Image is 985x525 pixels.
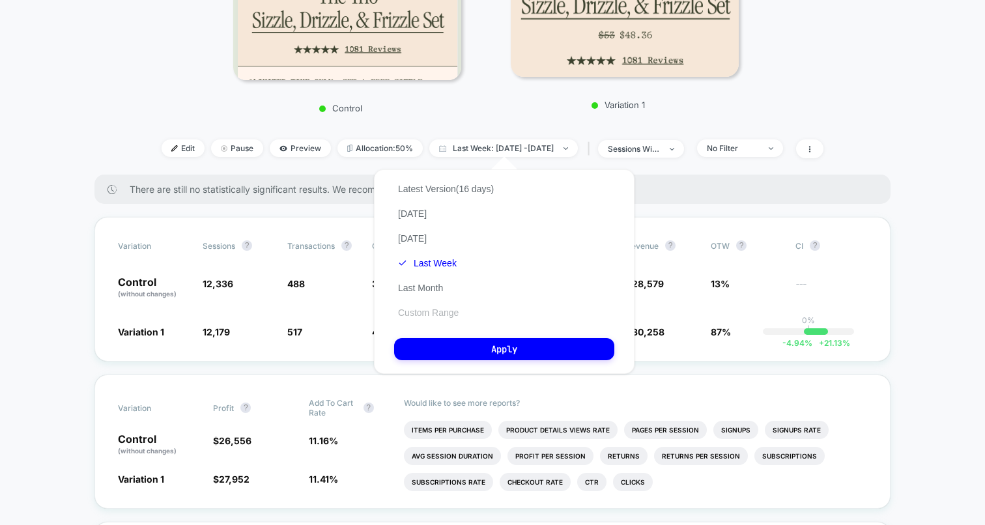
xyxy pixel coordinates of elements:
img: end [564,147,568,150]
span: 28,579 [632,278,664,289]
span: 30,258 [632,326,664,337]
div: No Filter [707,143,759,153]
span: Preview [270,139,331,157]
li: Returns Per Session [654,447,748,465]
li: Subscriptions Rate [404,473,493,491]
li: Profit Per Session [507,447,593,465]
p: Control [227,103,455,113]
button: Apply [394,338,614,360]
li: Product Details Views Rate [498,421,618,439]
p: | [807,325,810,335]
button: ? [242,240,252,251]
button: ? [736,240,747,251]
button: ? [810,240,820,251]
span: Allocation: 50% [337,139,423,157]
span: 12,179 [203,326,230,337]
span: + [819,338,824,348]
button: ? [364,403,374,413]
li: Signups Rate [765,421,829,439]
span: 488 [287,278,305,289]
span: Add To Cart Rate [309,398,357,418]
button: ? [240,403,251,413]
span: Variation [118,240,190,251]
span: (without changes) [118,290,177,298]
span: OTW [711,240,782,251]
span: --- [795,280,867,299]
span: 27,952 [219,474,250,485]
button: Last Month [394,282,447,294]
img: end [769,147,773,150]
li: Checkout Rate [500,473,571,491]
span: 11.16 % [309,435,338,446]
button: ? [665,240,676,251]
span: CI [795,240,867,251]
span: Last Week: [DATE] - [DATE] [429,139,578,157]
span: 13% [711,278,730,289]
li: Signups [713,421,758,439]
li: Items Per Purchase [404,421,492,439]
span: -4.94 % [782,338,812,348]
span: Sessions [203,241,235,251]
p: 0% [802,315,815,325]
span: $ [213,474,250,485]
span: $ [213,435,251,446]
span: Variation [118,398,190,418]
span: 26,556 [219,435,251,446]
p: Control [118,277,190,299]
img: end [221,145,227,152]
span: 21.13 % [812,338,850,348]
span: 11.41 % [309,474,338,485]
button: Last Week [394,257,461,269]
span: 87% [711,326,731,337]
span: 12,336 [203,278,233,289]
button: [DATE] [394,208,431,220]
li: Clicks [613,473,653,491]
span: Variation 1 [118,474,164,485]
span: Transactions [287,241,335,251]
span: Edit [162,139,205,157]
button: [DATE] [394,233,431,244]
img: rebalance [347,145,352,152]
span: Pause [211,139,263,157]
div: sessions with impression [608,144,660,154]
li: Returns [600,447,648,465]
img: end [670,148,674,150]
li: Subscriptions [754,447,825,465]
button: ? [341,240,352,251]
span: (without changes) [118,447,177,455]
img: calendar [439,145,446,152]
span: 517 [287,326,302,337]
img: edit [171,145,178,152]
span: Variation 1 [118,326,164,337]
span: | [584,139,598,158]
p: Control [118,434,200,456]
li: Ctr [577,473,607,491]
p: Variation 1 [504,100,732,110]
button: Latest Version(16 days) [394,183,498,195]
p: Would like to see more reports? [404,398,867,408]
span: There are still no statistically significant results. We recommend waiting a few more days [130,184,864,195]
li: Pages Per Session [624,421,707,439]
span: Profit [213,403,234,413]
li: Avg Session Duration [404,447,501,465]
button: Custom Range [394,307,463,319]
